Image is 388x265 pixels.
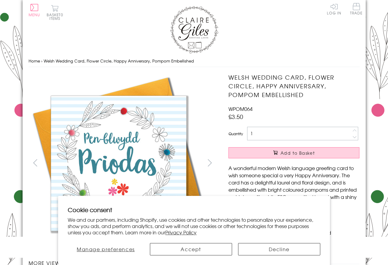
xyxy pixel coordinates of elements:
[29,156,42,169] button: prev
[350,3,363,15] span: Trade
[228,164,359,208] p: A wonderful modern Welsh language greeting card to wish someone special a very Happy Anniversary....
[68,243,144,255] button: Manage preferences
[228,112,243,121] span: £3.50
[68,206,320,214] h2: Cookie consent
[29,55,360,67] nav: breadcrumbs
[203,156,216,169] button: next
[29,73,209,253] img: Welsh Wedding Card, Flower Circle, Happy Anniversary, Pompom Embellished
[170,6,218,53] img: Claire Giles Greetings Cards
[281,150,315,156] span: Add to Basket
[44,58,194,64] span: Welsh Wedding Card, Flower Circle, Happy Anniversary, Pompom Embellished
[49,12,63,21] span: 0 items
[327,3,341,15] a: Log In
[228,147,359,158] button: Add to Basket
[228,131,243,136] label: Quantity
[29,4,40,17] button: Menu
[228,105,253,112] span: WPOM064
[150,243,232,255] button: Accept
[228,73,359,99] h1: Welsh Wedding Card, Flower Circle, Happy Anniversary, Pompom Embellished
[350,3,363,16] a: Trade
[238,243,320,255] button: Decline
[47,5,63,20] button: Basket0 items
[68,217,320,235] p: We and our partners, including Shopify, use cookies and other technologies to personalize your ex...
[29,58,40,64] a: Home
[77,245,135,253] span: Manage preferences
[41,58,42,64] span: ›
[165,229,197,236] a: Privacy Policy
[29,12,40,17] span: Menu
